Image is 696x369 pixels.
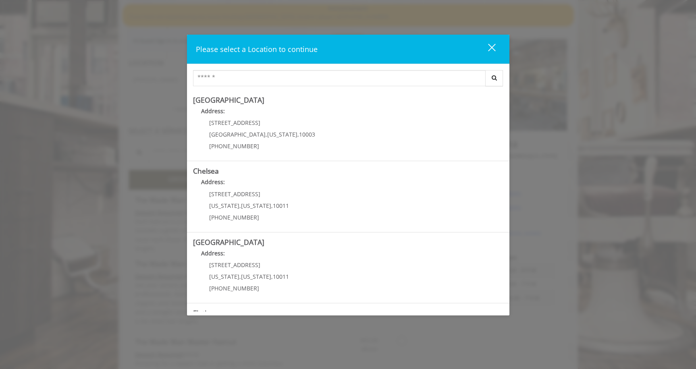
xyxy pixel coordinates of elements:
[193,237,264,247] b: [GEOGRAPHIC_DATA]
[299,131,315,138] span: 10003
[273,202,289,209] span: 10011
[271,202,273,209] span: ,
[209,214,259,221] span: [PHONE_NUMBER]
[209,190,260,198] span: [STREET_ADDRESS]
[209,202,239,209] span: [US_STATE]
[239,273,241,280] span: ,
[193,70,503,90] div: Center Select
[209,131,266,138] span: [GEOGRAPHIC_DATA]
[209,142,259,150] span: [PHONE_NUMBER]
[473,41,501,57] button: close dialog
[193,166,219,176] b: Chelsea
[271,273,273,280] span: ,
[479,43,495,55] div: close dialog
[209,273,239,280] span: [US_STATE]
[193,70,486,86] input: Search Center
[201,249,225,257] b: Address:
[209,119,260,126] span: [STREET_ADDRESS]
[196,44,318,54] span: Please select a Location to continue
[273,273,289,280] span: 10011
[490,75,499,81] i: Search button
[209,284,259,292] span: [PHONE_NUMBER]
[297,131,299,138] span: ,
[201,107,225,115] b: Address:
[239,202,241,209] span: ,
[241,273,271,280] span: [US_STATE]
[201,178,225,186] b: Address:
[193,95,264,105] b: [GEOGRAPHIC_DATA]
[267,131,297,138] span: [US_STATE]
[241,202,271,209] span: [US_STATE]
[209,261,260,269] span: [STREET_ADDRESS]
[193,308,218,318] b: Flatiron
[266,131,267,138] span: ,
